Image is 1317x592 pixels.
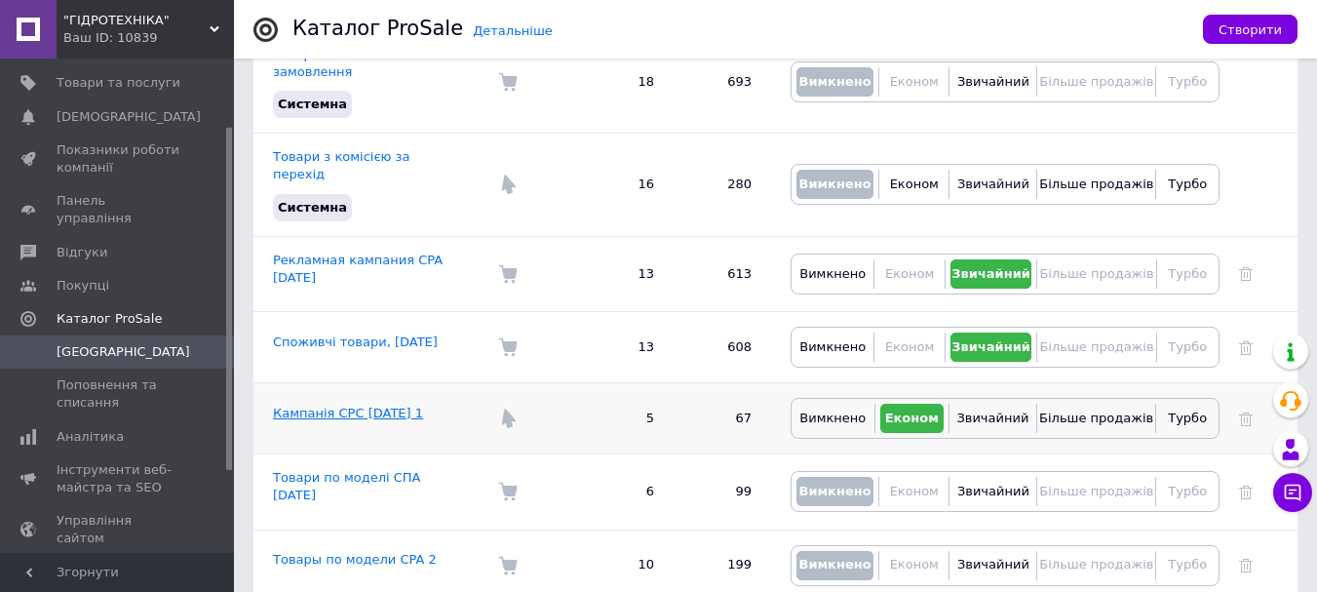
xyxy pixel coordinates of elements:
[1162,259,1214,289] button: Турбо
[879,333,939,362] button: Економ
[1239,339,1253,354] a: Видалити
[566,312,674,383] td: 13
[957,484,1029,498] span: Звичайний
[273,149,409,181] a: Товари з комісією за перехід
[798,177,871,191] span: Вимкнено
[273,406,423,420] a: Кампанія CPC [DATE] 1
[57,141,180,177] span: Показники роботи компанії
[1039,411,1153,425] span: Більше продажів
[1161,551,1214,580] button: Турбо
[566,236,674,311] td: 13
[498,556,518,575] img: Комісія за замовлення
[884,551,944,580] button: Економ
[884,67,944,97] button: Економ
[273,47,409,79] a: Товари з комісією за замовлення
[798,557,871,572] span: Вимкнено
[1168,74,1207,89] span: Турбо
[1168,484,1207,498] span: Турбо
[566,383,674,454] td: 5
[957,177,1029,191] span: Звичайний
[1042,404,1150,433] button: Більше продажів
[796,333,869,362] button: Вимкнено
[63,12,210,29] span: "ГІДРОТЕХНІКА"
[498,482,518,501] img: Комісія за замовлення
[796,551,873,580] button: Вимкнено
[884,477,944,506] button: Економ
[498,409,518,428] img: Комісія за перехід
[57,376,180,412] span: Поповнення та списання
[879,259,939,289] button: Економ
[292,19,463,39] div: Каталог ProSale
[1162,333,1214,362] button: Турбо
[957,557,1029,572] span: Звичайний
[1042,259,1150,289] button: Більше продажів
[1042,477,1150,506] button: Більше продажів
[1168,339,1207,354] span: Турбо
[674,134,771,237] td: 280
[885,266,934,281] span: Економ
[1042,551,1150,580] button: Більше продажів
[1168,557,1207,572] span: Турбо
[954,67,1031,97] button: Звичайний
[273,470,421,502] a: Товари по моделі СПА [DATE]
[63,29,234,47] div: Ваш ID: 10839
[1239,266,1253,281] a: Видалити
[950,259,1032,289] button: Звичайний
[57,74,180,92] span: Товари та послуги
[278,97,347,111] span: Системна
[1168,177,1207,191] span: Турбо
[674,31,771,134] td: 693
[1219,22,1282,37] span: Створити
[498,337,518,357] img: Комісія за замовлення
[1042,333,1150,362] button: Більше продажів
[674,383,771,454] td: 67
[1039,266,1153,281] span: Більше продажів
[954,477,1031,506] button: Звичайний
[798,74,871,89] span: Вимкнено
[880,404,944,433] button: Економ
[956,411,1028,425] span: Звичайний
[674,312,771,383] td: 608
[473,23,553,38] a: Детальніше
[954,170,1031,199] button: Звичайний
[890,177,939,191] span: Економ
[674,454,771,530] td: 99
[57,428,124,446] span: Аналітика
[1239,484,1253,498] a: Видалити
[1168,411,1207,425] span: Турбо
[1042,170,1150,199] button: Більше продажів
[273,335,438,349] a: Споживчі товари, [DATE]
[566,134,674,237] td: 16
[799,266,866,281] span: Вимкнено
[950,333,1032,362] button: Звичайний
[1161,477,1214,506] button: Турбо
[57,310,162,328] span: Каталог ProSale
[1239,411,1253,425] a: Видалити
[57,461,180,496] span: Інструменти веб-майстра та SEO
[57,108,201,126] span: [DEMOGRAPHIC_DATA]
[1161,404,1214,433] button: Турбо
[957,74,1029,89] span: Звичайний
[884,170,944,199] button: Економ
[799,411,866,425] span: Вимкнено
[796,477,873,506] button: Вимкнено
[1239,557,1253,572] a: Видалити
[1273,473,1312,512] button: Чат з покупцем
[796,170,873,199] button: Вимкнено
[1039,557,1153,572] span: Більше продажів
[498,72,518,92] img: Комісія за замовлення
[1039,74,1153,89] span: Більше продажів
[57,343,190,361] span: [GEOGRAPHIC_DATA]
[57,244,107,261] span: Відгуки
[57,192,180,227] span: Панель управління
[1039,484,1153,498] span: Більше продажів
[798,484,871,498] span: Вимкнено
[951,339,1030,354] span: Звичайний
[885,339,934,354] span: Економ
[890,74,939,89] span: Економ
[273,253,443,285] a: Рекламная кампания CPA [DATE]
[951,266,1030,281] span: Звичайний
[57,277,109,295] span: Покупці
[498,175,518,194] img: Комісія за перехід
[799,339,866,354] span: Вимкнено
